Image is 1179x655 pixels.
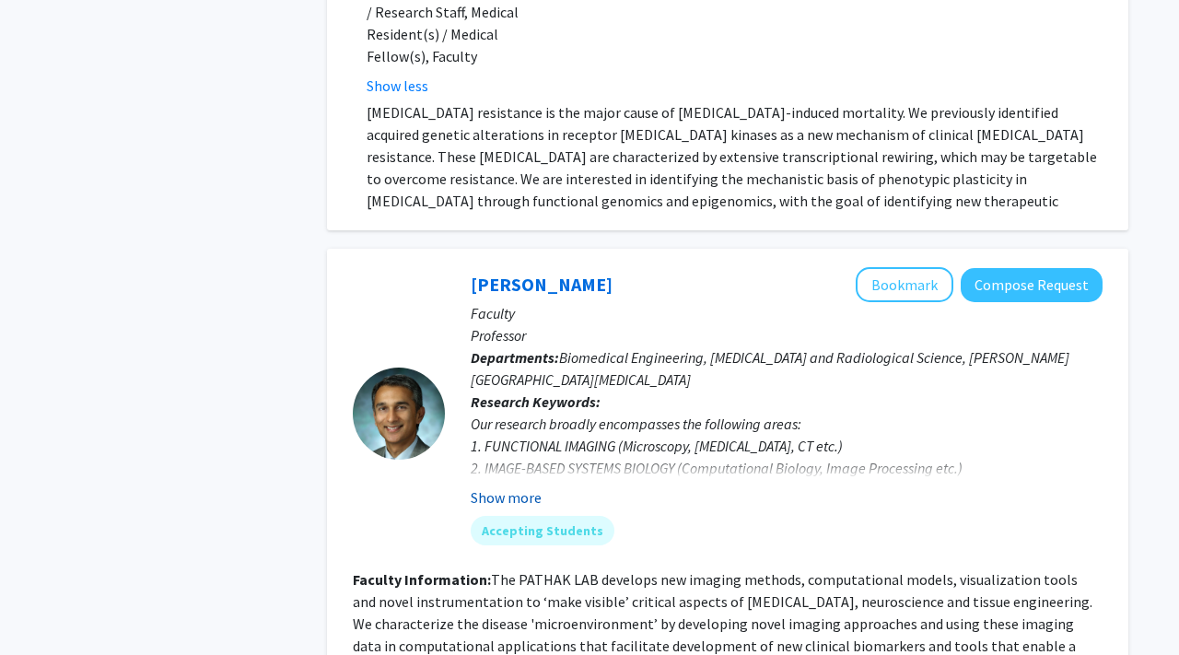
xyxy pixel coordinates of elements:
[353,570,491,589] b: Faculty Information:
[856,267,953,302] button: Add Arvind Pathak to Bookmarks
[367,101,1103,234] p: [MEDICAL_DATA] resistance is the major cause of [MEDICAL_DATA]-induced mortality. We previously i...
[367,75,428,97] button: Show less
[961,268,1103,302] button: Compose Request to Arvind Pathak
[471,273,613,296] a: [PERSON_NAME]
[471,348,559,367] b: Departments:
[471,486,542,509] button: Show more
[471,413,1103,523] div: Our research broadly encompasses the following areas: 1. FUNCTIONAL IMAGING (Microscopy, [MEDICAL...
[471,516,614,545] mat-chip: Accepting Students
[471,302,1103,324] p: Faculty
[14,572,78,641] iframe: Chat
[471,392,601,411] b: Research Keywords:
[471,324,1103,346] p: Professor
[471,348,1069,389] span: Biomedical Engineering, [MEDICAL_DATA] and Radiological Science, [PERSON_NAME][GEOGRAPHIC_DATA][M...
